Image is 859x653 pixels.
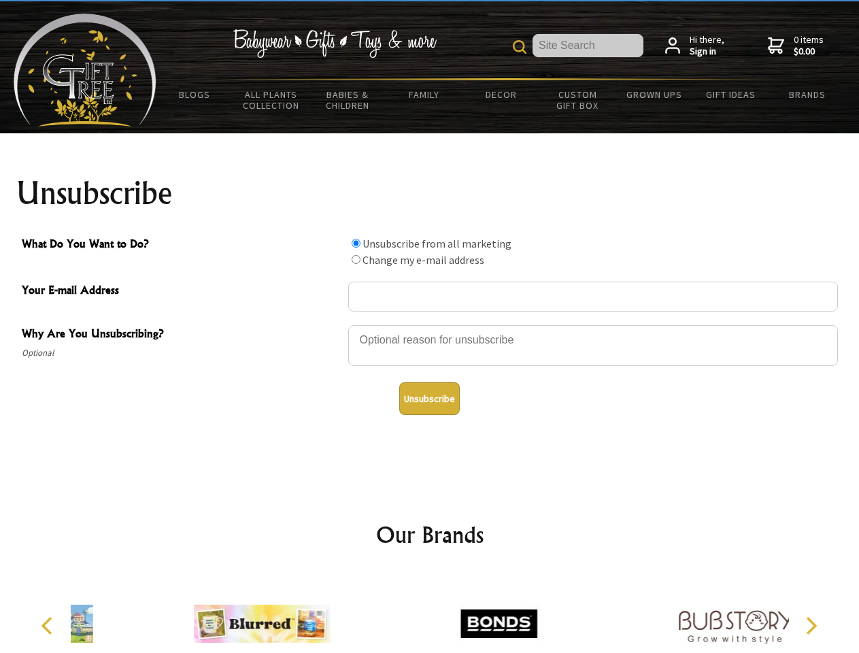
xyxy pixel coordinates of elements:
strong: Sign in [690,46,724,58]
img: Babywear - Gifts - Toys & more [233,29,437,58]
a: Family [386,80,463,109]
input: What Do You Want to Do? [352,255,360,264]
h1: Unsubscribe [16,177,843,210]
a: Decor [462,80,539,109]
a: Babies & Children [309,80,386,120]
button: Next [796,611,826,641]
a: BLOGS [156,80,233,109]
label: Unsubscribe from all marketing [363,237,511,250]
img: Babyware - Gifts - Toys and more... [14,14,156,127]
a: Hi there,Sign in [665,34,724,58]
a: All Plants Collection [233,80,310,120]
span: What Do You Want to Do? [22,235,341,255]
label: Change my e-mail address [363,253,484,267]
img: product search [513,40,526,54]
a: Gift Ideas [692,80,769,109]
a: 0 items$0.00 [768,34,824,58]
span: Optional [22,345,341,361]
h2: Our Brands [27,518,832,551]
input: What Do You Want to Do? [352,239,360,248]
a: Custom Gift Box [539,80,616,120]
input: Your E-mail Address [348,282,838,312]
span: Why Are You Unsubscribing? [22,325,341,345]
span: 0 items [794,33,824,58]
button: Previous [34,611,64,641]
span: Hi there, [690,34,724,58]
input: Site Search [533,34,643,57]
button: Unsubscribe [399,382,460,415]
a: Grown Ups [616,80,692,109]
span: Your E-mail Address [22,282,341,301]
textarea: Why Are You Unsubscribing? [348,325,838,366]
a: Brands [769,80,846,109]
strong: $0.00 [794,46,824,58]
